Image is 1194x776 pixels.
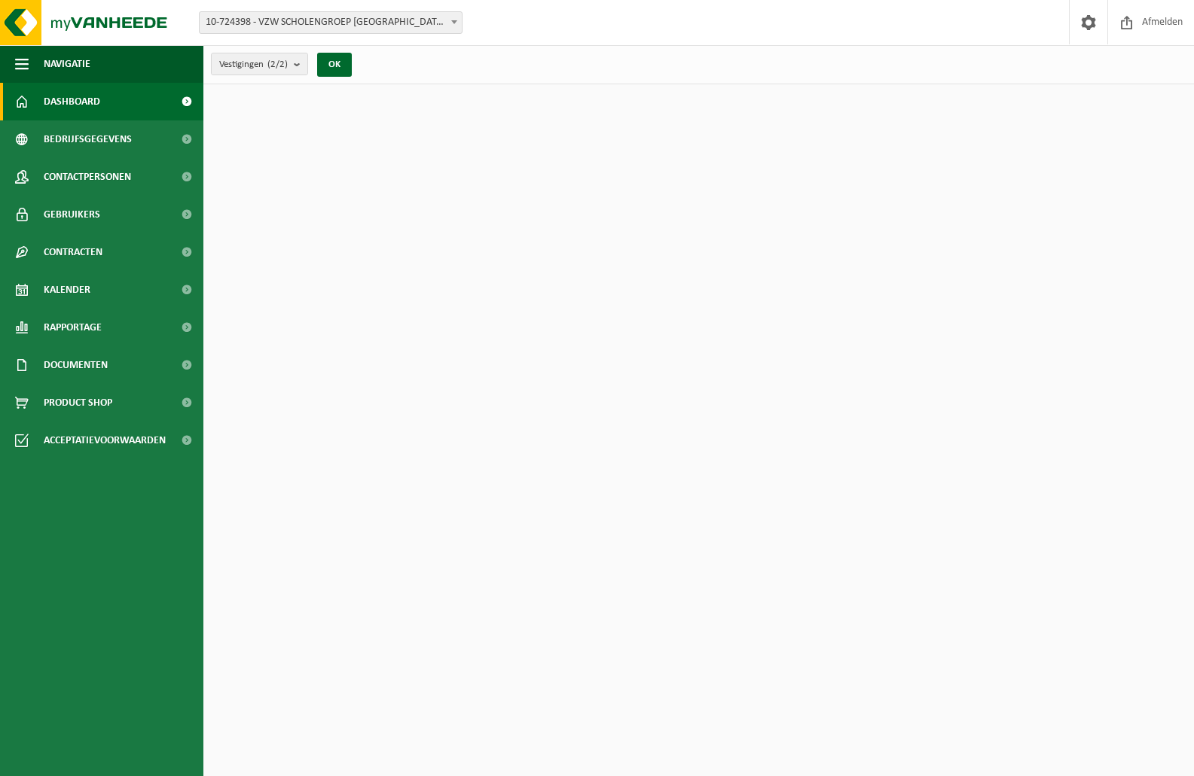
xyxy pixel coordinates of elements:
count: (2/2) [267,59,288,69]
span: Rapportage [44,309,102,346]
span: Acceptatievoorwaarden [44,421,166,459]
span: Contactpersonen [44,158,131,196]
span: Gebruikers [44,196,100,233]
button: Vestigingen(2/2) [211,53,308,75]
span: Navigatie [44,45,90,83]
span: Vestigingen [219,53,288,76]
span: Kalender [44,271,90,309]
span: Bedrijfsgegevens [44,120,132,158]
span: Product Shop [44,384,112,421]
span: 10-724398 - VZW SCHOLENGROEP SINT-MICHIEL - VISO CAMPUS POLENPLEIN - ROESELARE [200,12,462,33]
span: Documenten [44,346,108,384]
span: Dashboard [44,83,100,120]
span: 10-724398 - VZW SCHOLENGROEP SINT-MICHIEL - VISO CAMPUS POLENPLEIN - ROESELARE [199,11,463,34]
span: Contracten [44,233,102,271]
button: OK [317,53,352,77]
